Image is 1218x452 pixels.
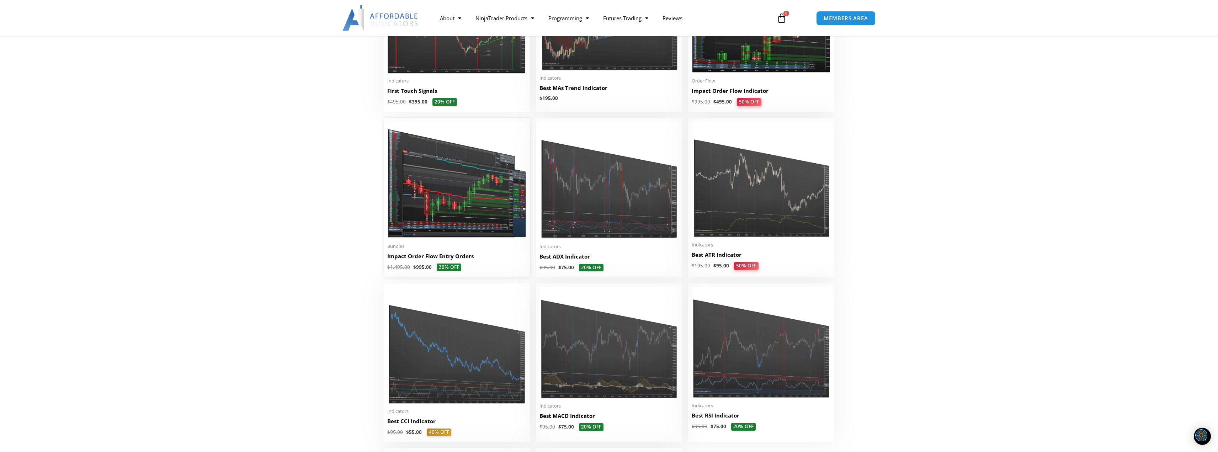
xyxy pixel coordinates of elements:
img: Best ADX Indicator [539,122,679,239]
span: $ [409,99,412,105]
span: $ [387,99,390,105]
span: $ [692,262,695,269]
span: 0 [783,11,789,16]
a: Best RSI Indicator [692,412,831,423]
a: About [433,10,468,26]
bdi: 95.00 [692,423,707,430]
span: $ [711,423,713,430]
bdi: 995.00 [692,99,710,105]
span: Order Flow [692,78,831,84]
span: Indicators [539,75,679,81]
span: $ [713,262,716,269]
a: NinjaTrader Products [468,10,541,26]
a: Best CCI Indicator [387,418,526,429]
bdi: 95.00 [713,262,729,269]
bdi: 55.00 [406,429,422,435]
span: Indicators [387,408,526,414]
h2: First Touch Signals [387,87,526,95]
span: Indicators [692,403,831,409]
span: $ [692,423,695,430]
h2: Best CCI Indicator [387,418,526,425]
h2: Impact Order Flow Entry Orders [387,252,526,260]
span: $ [692,99,695,105]
a: Best ADX Indicator [539,253,679,264]
img: Best RSI Indicator [692,287,831,398]
a: Futures Trading [596,10,655,26]
bdi: 95.00 [387,429,403,435]
bdi: 75.00 [711,423,726,430]
a: Reviews [655,10,690,26]
span: Bundles [387,243,526,249]
bdi: 995.00 [413,264,432,270]
bdi: 75.00 [558,264,574,271]
h2: Best RSI Indicator [692,412,831,419]
a: Programming [541,10,596,26]
img: Impact Order Flow Entry Orders [387,122,526,239]
span: $ [387,429,390,435]
h2: Best MAs Trend Indicator [539,84,679,92]
span: Indicators [387,78,526,84]
bdi: 195.00 [692,262,710,269]
span: $ [539,95,542,101]
bdi: 195.00 [539,95,558,101]
a: First Touch Signals [387,87,526,98]
a: Best MACD Indicator [539,412,679,423]
a: 0 [766,8,797,28]
h2: Best ADX Indicator [539,253,679,260]
span: MEMBERS AREA [824,16,868,21]
span: 50% OFF [734,262,759,270]
span: 50% OFF [736,98,761,106]
a: Best ATR Indicator [692,251,831,262]
a: Best MAs Trend Indicator [539,84,679,95]
span: $ [387,264,390,270]
a: Impact Order Flow Entry Orders [387,252,526,264]
bdi: 95.00 [539,424,555,430]
span: $ [406,429,409,435]
bdi: 395.00 [409,99,427,105]
a: Impact Order Flow Indicator [692,87,831,98]
img: Best ATR Indicator [692,122,831,238]
span: $ [713,99,716,105]
span: $ [539,264,542,271]
a: MEMBERS AREA [816,11,876,26]
span: $ [539,424,542,430]
span: 20% OFF [579,423,603,431]
img: Best CCI Indicator [387,287,526,404]
bdi: 95.00 [539,264,555,271]
nav: Menu [433,10,768,26]
span: $ [558,264,561,271]
h2: Impact Order Flow Indicator [692,87,831,95]
span: Indicators [539,244,679,250]
bdi: 495.00 [713,99,732,105]
span: 20% OFF [579,264,603,272]
span: $ [558,424,561,430]
h2: Best ATR Indicator [692,251,831,259]
span: Indicators [692,242,831,248]
bdi: 1,495.00 [387,264,410,270]
span: $ [413,264,416,270]
span: 20% OFF [432,98,457,106]
img: LogoAI | Affordable Indicators – NinjaTrader [342,5,419,31]
span: 40% OFF [427,429,451,436]
span: 30% OFF [437,264,461,271]
bdi: 75.00 [558,424,574,430]
h2: Best MACD Indicator [539,412,679,420]
span: Indicators [539,403,679,409]
img: Best MACD Indicator [539,287,679,399]
bdi: 495.00 [387,99,406,105]
div: Open Intercom Messenger [1194,428,1211,445]
span: 20% OFF [731,423,756,431]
